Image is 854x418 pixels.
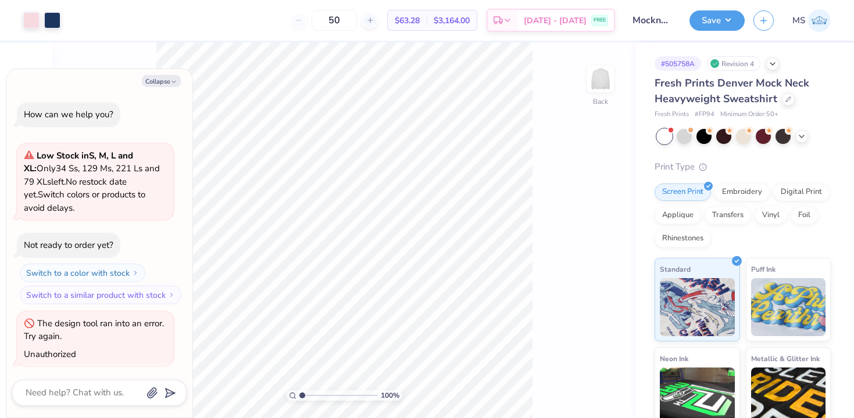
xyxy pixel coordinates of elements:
img: Meredith Shults [808,9,831,32]
span: Puff Ink [751,263,776,275]
div: Screen Print [655,183,711,201]
button: Switch to a color with stock [20,264,145,282]
div: How can we help you? [24,109,113,120]
span: Fresh Prints Denver Mock Neck Heavyweight Sweatshirt [655,76,809,106]
div: Foil [791,207,818,224]
div: Embroidery [714,183,770,201]
button: Collapse [142,75,181,87]
img: Switch to a color with stock [132,269,139,276]
span: Metallic & Glitter Ink [751,352,820,365]
strong: Low Stock in S, M, L and XL : [24,150,133,175]
div: Unauthorized [24,348,76,360]
div: Transfers [705,207,751,224]
button: Save [689,10,745,31]
div: The design tool ran into an error. Try again. [24,318,164,343]
span: Minimum Order: 50 + [720,110,778,120]
button: Switch to a similar product with stock [20,286,181,304]
div: # 505758A [655,56,701,71]
div: Digital Print [773,183,830,201]
div: Revision 4 [707,56,760,71]
img: Puff Ink [751,278,826,336]
div: Vinyl [755,207,787,224]
img: Back [589,67,612,91]
span: MS [792,14,805,27]
div: Rhinestones [655,230,711,247]
span: Fresh Prints [655,110,689,120]
span: FREE [594,16,606,24]
span: Only 34 Ss, 129 Ms, 221 Ls and 79 XLs left. Switch colors or products to avoid delays. [24,150,160,214]
div: Not ready to order yet? [24,239,113,251]
span: 100 % [381,390,399,401]
span: Standard [660,263,691,275]
input: – – [312,10,357,31]
span: No restock date yet. [24,176,127,201]
input: Untitled Design [624,9,681,32]
div: Print Type [655,160,831,174]
span: $63.28 [395,15,420,27]
span: # FP94 [695,110,714,120]
span: [DATE] - [DATE] [524,15,587,27]
img: Standard [660,278,735,336]
img: Switch to a similar product with stock [168,291,175,298]
a: MS [792,9,831,32]
div: Applique [655,207,701,224]
span: Neon Ink [660,352,688,365]
span: $3,164.00 [434,15,470,27]
div: Back [593,96,608,107]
